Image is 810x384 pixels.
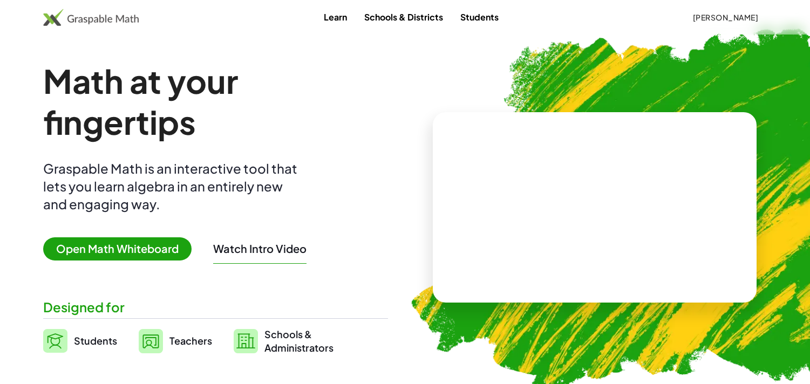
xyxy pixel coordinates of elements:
h1: Math at your fingertips [43,60,386,142]
a: Open Math Whiteboard [43,244,200,255]
div: Designed for [43,298,388,316]
video: What is this? This is dynamic math notation. Dynamic math notation plays a central role in how Gr... [514,167,676,248]
a: Schools &Administrators [234,327,333,354]
img: svg%3e [139,329,163,353]
a: Teachers [139,327,212,354]
a: Schools & Districts [356,7,452,27]
a: Students [452,7,507,27]
span: Students [74,334,117,347]
img: svg%3e [234,329,258,353]
a: Learn [315,7,356,27]
span: [PERSON_NAME] [692,12,758,22]
button: Watch Intro Video [213,242,307,256]
div: Graspable Math is an interactive tool that lets you learn algebra in an entirely new and engaging... [43,160,302,213]
span: Schools & Administrators [264,327,333,354]
span: Open Math Whiteboard [43,237,192,260]
button: [PERSON_NAME] [684,8,767,27]
img: svg%3e [43,329,67,353]
a: Students [43,327,117,354]
span: Teachers [169,334,212,347]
